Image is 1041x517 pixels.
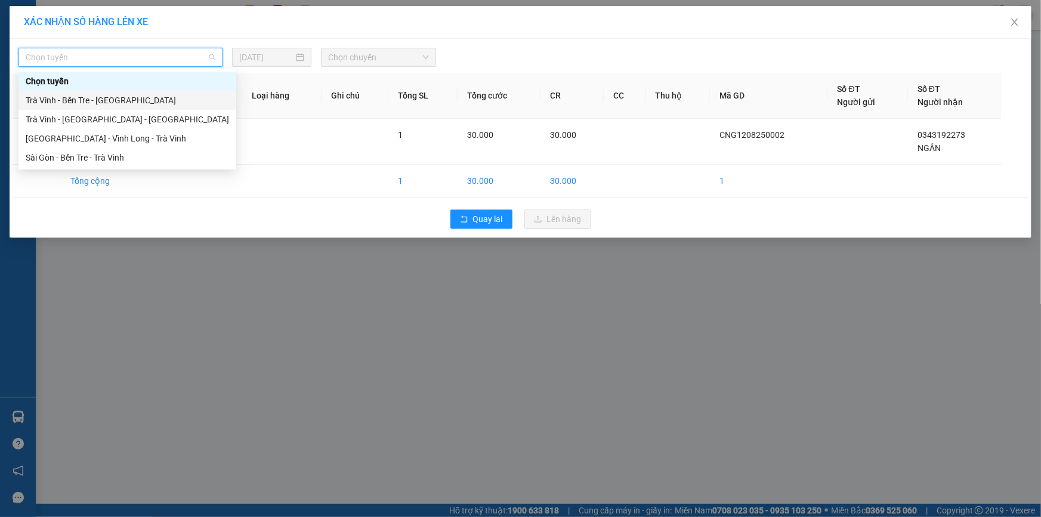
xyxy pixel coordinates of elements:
[10,11,29,24] span: Gửi:
[710,73,827,119] th: Mã GD
[9,75,71,90] div: 30.000
[467,130,493,140] span: 30.000
[550,130,576,140] span: 30.000
[13,73,61,119] th: STT
[460,215,468,224] span: rollback
[78,10,106,23] span: Nhận:
[458,165,540,198] td: 30.000
[13,119,61,165] td: 1
[18,129,236,148] div: Sài Gòn - Vĩnh Long - Trà Vinh
[398,130,403,140] span: 1
[18,72,236,91] div: Chọn tuyến
[524,210,591,229] button: uploadLên hàng
[61,165,143,198] td: Tổng cộng
[18,91,236,110] div: Trà Vinh - Bến Tre - Sài Gòn
[918,84,940,94] span: Số ĐT
[540,165,604,198] td: 30.000
[239,51,294,64] input: 12/08/2025
[26,132,229,145] div: [GEOGRAPHIC_DATA] - Vĩnh Long - Trà Vinh
[388,165,458,198] td: 1
[646,73,711,119] th: Thu hộ
[473,213,503,226] span: Quay lại
[328,48,429,66] span: Chọn chuyến
[719,130,784,140] span: CNG1208250002
[918,143,941,153] span: NGÂN
[838,97,876,107] span: Người gửi
[18,148,236,167] div: Sài Gòn - Bến Tre - Trà Vinh
[78,10,199,37] div: [GEOGRAPHIC_DATA]
[26,94,229,107] div: Trà Vinh - Bến Tre - [GEOGRAPHIC_DATA]
[26,151,229,164] div: Sài Gòn - Bến Tre - Trà Vinh
[540,73,604,119] th: CR
[918,130,965,140] span: 0343192273
[458,73,540,119] th: Tổng cước
[998,6,1031,39] button: Close
[918,97,963,107] span: Người nhận
[18,110,236,129] div: Trà Vinh - Vĩnh Long - Sài Gòn
[838,84,860,94] span: Số ĐT
[26,48,215,66] span: Chọn tuyến
[78,51,199,68] div: 0343192273
[10,10,69,39] div: Cầu Ngang
[26,113,229,126] div: Trà Vinh - [GEOGRAPHIC_DATA] - [GEOGRAPHIC_DATA]
[9,76,27,89] span: CR :
[388,73,458,119] th: Tổng SL
[710,165,827,198] td: 1
[322,73,388,119] th: Ghi chú
[604,73,645,119] th: CC
[78,37,199,51] div: NGÂN
[450,210,512,229] button: rollbackQuay lại
[1010,17,1020,27] span: close
[26,75,229,88] div: Chọn tuyến
[24,16,148,27] span: XÁC NHẬN SỐ HÀNG LÊN XE
[242,73,322,119] th: Loại hàng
